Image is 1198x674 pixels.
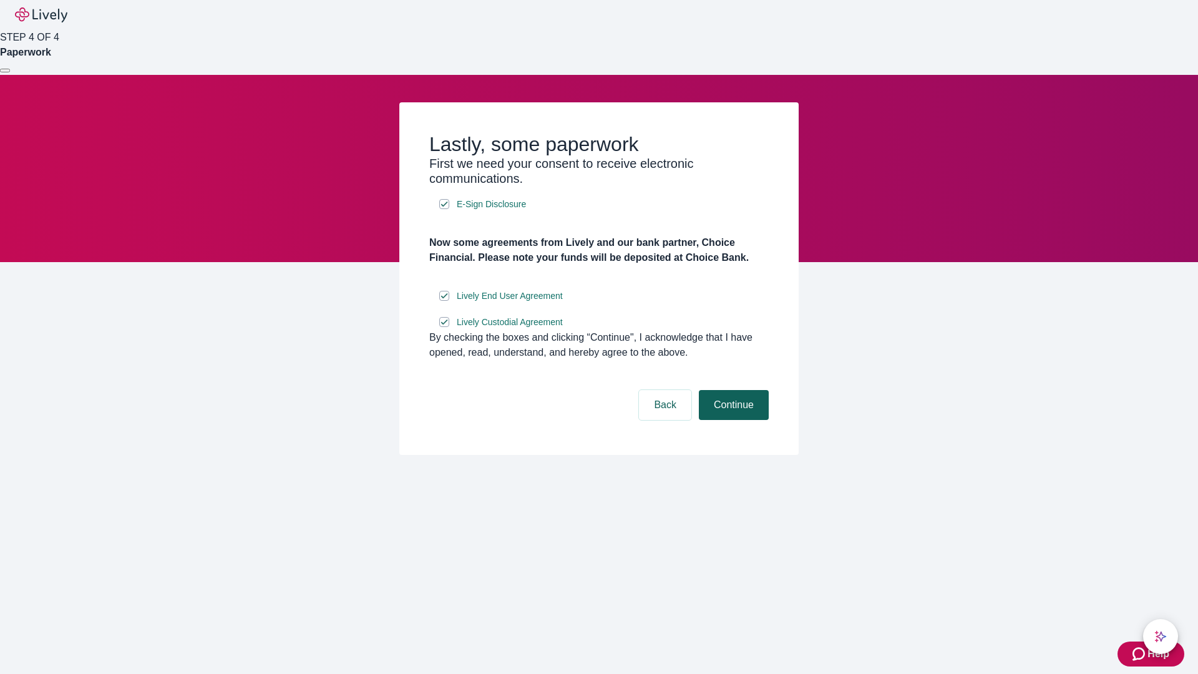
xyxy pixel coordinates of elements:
[1154,630,1167,643] svg: Lively AI Assistant
[639,390,691,420] button: Back
[429,156,769,186] h3: First we need your consent to receive electronic communications.
[15,7,67,22] img: Lively
[1143,619,1178,654] button: chat
[1118,642,1184,667] button: Zendesk support iconHelp
[429,235,769,265] h4: Now some agreements from Lively and our bank partner, Choice Financial. Please note your funds wi...
[457,316,563,329] span: Lively Custodial Agreement
[699,390,769,420] button: Continue
[429,132,769,156] h2: Lastly, some paperwork
[1147,647,1169,662] span: Help
[1132,647,1147,662] svg: Zendesk support icon
[457,198,526,211] span: E-Sign Disclosure
[457,290,563,303] span: Lively End User Agreement
[454,315,565,330] a: e-sign disclosure document
[454,288,565,304] a: e-sign disclosure document
[429,330,769,360] div: By checking the boxes and clicking “Continue", I acknowledge that I have opened, read, understand...
[454,197,528,212] a: e-sign disclosure document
